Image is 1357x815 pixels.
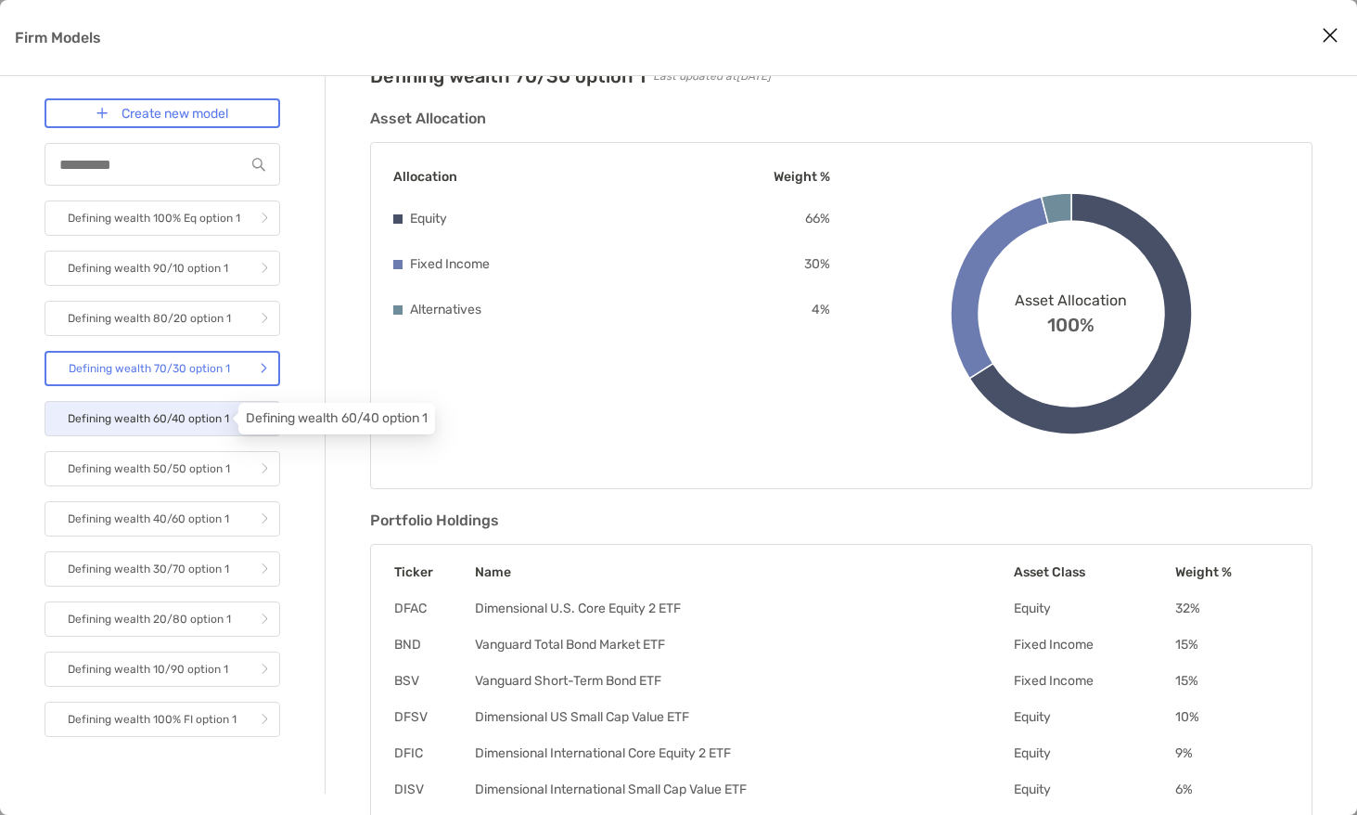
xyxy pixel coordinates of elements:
p: Defining wealth 20/80 option 1 [68,608,231,631]
a: Defining wealth 50/50 option 1 [45,451,280,486]
p: Defining wealth 10/90 option 1 [68,658,228,681]
img: input icon [252,158,265,172]
span: 100% [1047,309,1095,336]
a: Defining wealth 90/10 option 1 [45,251,280,286]
p: Firm Models [15,26,101,49]
td: DISV [393,781,474,798]
p: Defining wealth 100% FI option 1 [68,708,237,731]
span: Last updated at [DATE] [653,70,771,83]
a: Defining wealth 20/80 option 1 [45,602,280,637]
td: Equity [1013,600,1173,617]
p: Defining wealth 80/20 option 1 [68,307,231,330]
td: Vanguard Short-Term Bond ETF [474,672,1014,690]
a: Create new model [45,98,280,128]
a: Defining wealth 10/90 option 1 [45,652,280,687]
h3: Portfolio Holdings [370,511,1312,529]
p: Defining wealth 30/70 option 1 [68,558,229,581]
p: Defining wealth 70/30 option 1 [69,357,230,381]
p: 66 % [805,207,830,230]
th: Name [474,563,1014,581]
td: 15 % [1174,672,1289,690]
p: Weight % [774,165,830,188]
td: Fixed Income [1013,672,1173,690]
td: 9 % [1174,744,1289,762]
th: Asset Class [1013,563,1173,581]
p: Allocation [393,165,457,188]
a: Defining wealth 100% Eq option 1 [45,201,280,236]
button: Close modal [1316,22,1344,50]
td: Dimensional International Small Cap Value ETF [474,781,1014,798]
td: 10 % [1174,708,1289,726]
td: Equity [1013,781,1173,798]
p: Equity [410,207,447,230]
td: Vanguard Total Bond Market ETF [474,636,1014,653]
p: Defining wealth 60/40 option 1 [68,407,229,431]
p: Alternatives [410,298,481,321]
a: Defining wealth 40/60 option 1 [45,501,280,537]
td: Fixed Income [1013,636,1173,653]
p: Fixed Income [410,252,490,276]
p: Defining wealth 100% Eq option 1 [68,207,240,230]
div: Defining wealth 60/40 option 1 [238,403,435,434]
td: DFAC [393,600,474,617]
th: Weight % [1174,563,1289,581]
p: Defining wealth 90/10 option 1 [68,257,228,280]
p: 30 % [804,252,830,276]
h2: Defining wealth 70/30 option 1 [370,65,646,87]
td: Dimensional International Core Equity 2 ETF [474,744,1014,762]
td: Dimensional US Small Cap Value ETF [474,708,1014,726]
td: DFIC [393,744,474,762]
td: BND [393,636,474,653]
td: Equity [1013,744,1173,762]
td: 6 % [1174,781,1289,798]
td: DFSV [393,708,474,726]
td: 15 % [1174,636,1289,653]
span: Asset Allocation [1015,291,1127,309]
a: Defining wealth 100% FI option 1 [45,702,280,737]
p: 4 % [812,298,830,321]
td: Dimensional U.S. Core Equity 2 ETF [474,600,1014,617]
a: Defining wealth 60/40 option 1 [45,401,280,436]
a: Defining wealth 30/70 option 1 [45,551,280,587]
td: 32 % [1174,600,1289,617]
h3: Asset Allocation [370,110,1312,127]
th: Ticker [393,563,474,581]
p: Defining wealth 40/60 option 1 [68,508,229,531]
a: Defining wealth 80/20 option 1 [45,301,280,336]
td: Equity [1013,708,1173,726]
a: Defining wealth 70/30 option 1 [45,351,280,386]
p: Defining wealth 50/50 option 1 [68,458,230,481]
td: BSV [393,672,474,690]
